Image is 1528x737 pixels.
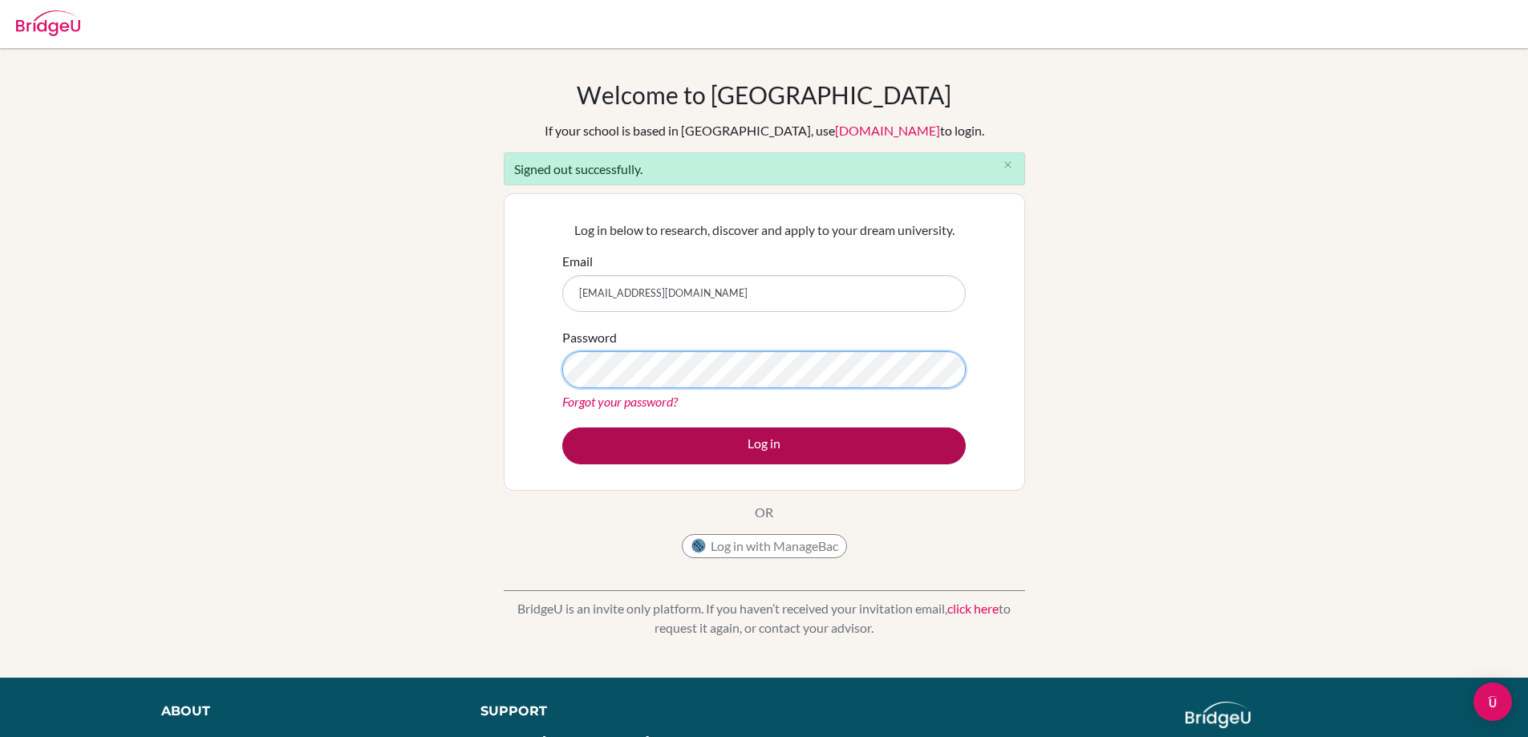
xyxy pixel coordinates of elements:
label: Email [562,252,593,271]
a: click here [947,601,999,616]
p: BridgeU is an invite only platform. If you haven’t received your invitation email, to request it ... [504,599,1025,638]
div: Open Intercom Messenger [1473,682,1512,721]
img: Bridge-U [16,10,80,36]
i: close [1002,159,1014,171]
label: Password [562,328,617,347]
div: Support [480,702,745,721]
div: About [161,702,444,721]
button: Log in [562,427,966,464]
button: Log in with ManageBac [682,534,847,558]
div: If your school is based in [GEOGRAPHIC_DATA], use to login. [545,121,984,140]
p: OR [755,503,773,522]
a: Forgot your password? [562,394,678,409]
p: Log in below to research, discover and apply to your dream university. [562,221,966,240]
h1: Welcome to [GEOGRAPHIC_DATA] [577,80,951,109]
img: logo_white@2x-f4f0deed5e89b7ecb1c2cc34c3e3d731f90f0f143d5ea2071677605dd97b5244.png [1186,702,1250,728]
div: Signed out successfully. [504,152,1025,185]
a: [DOMAIN_NAME] [835,123,940,138]
button: Close [992,153,1024,177]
